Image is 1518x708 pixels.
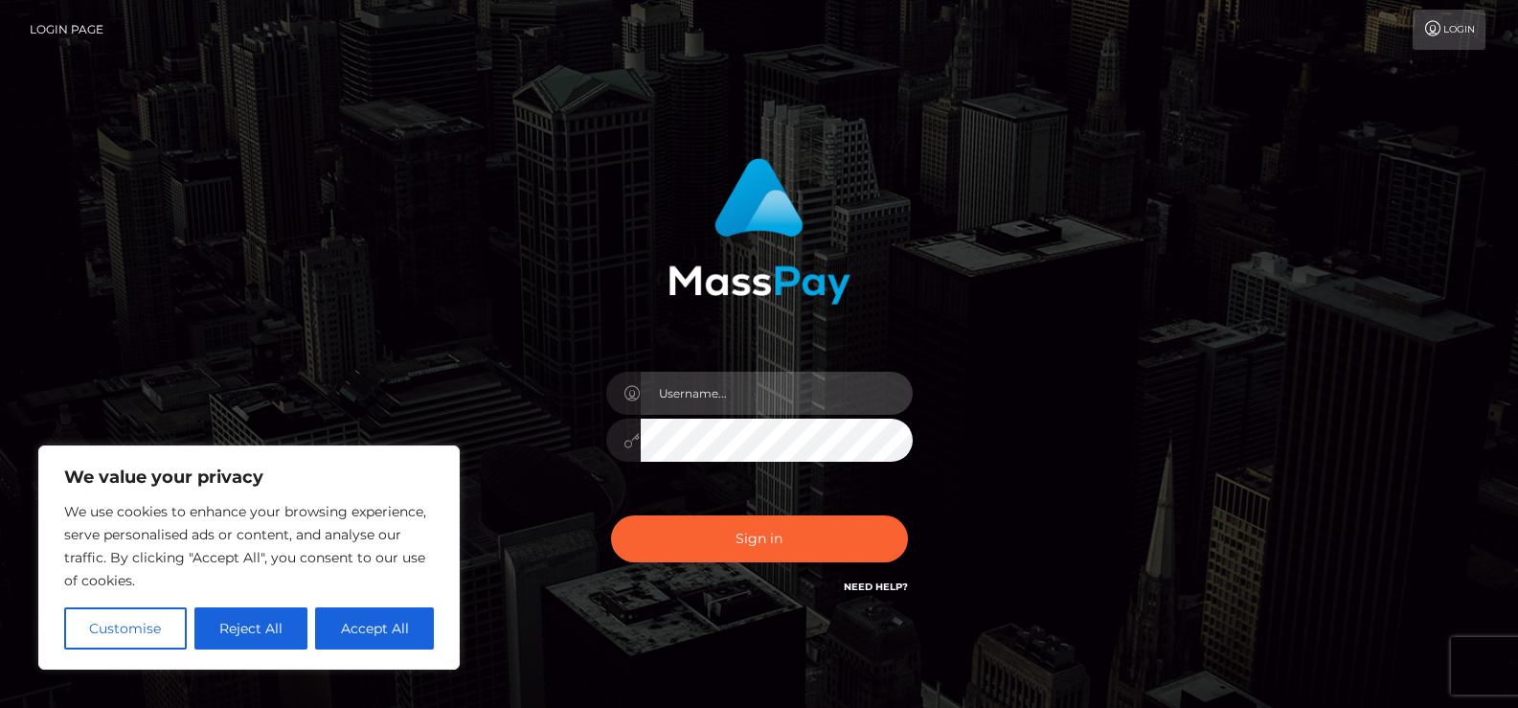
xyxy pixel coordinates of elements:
[844,581,908,593] a: Need Help?
[1413,10,1485,50] a: Login
[64,500,434,592] p: We use cookies to enhance your browsing experience, serve personalised ads or content, and analys...
[64,607,187,650] button: Customise
[194,607,308,650] button: Reject All
[611,515,908,562] button: Sign in
[668,158,850,305] img: MassPay Login
[64,466,434,489] p: We value your privacy
[641,372,913,415] input: Username...
[315,607,434,650] button: Accept All
[30,10,103,50] a: Login Page
[38,445,460,670] div: We value your privacy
